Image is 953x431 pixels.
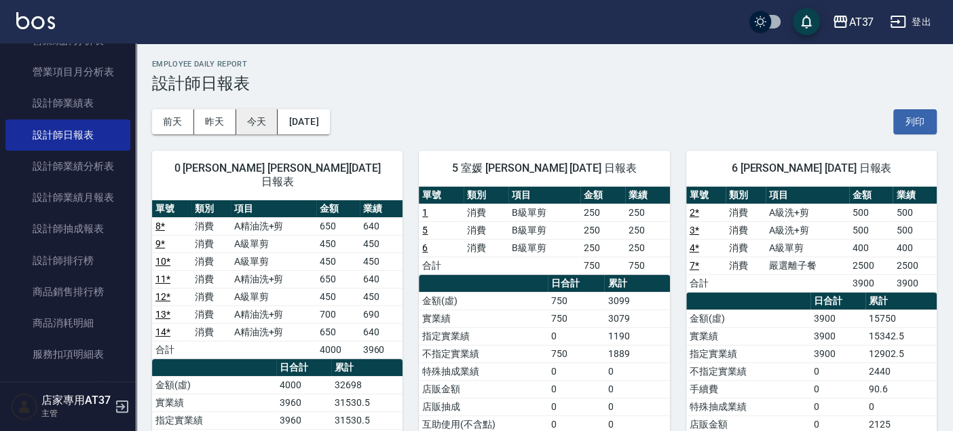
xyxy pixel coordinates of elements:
[865,293,937,310] th: 累計
[548,275,605,293] th: 日合計
[41,407,111,419] p: 主管
[580,257,625,274] td: 750
[231,200,316,218] th: 項目
[810,310,865,327] td: 3900
[152,60,937,69] h2: Employee Daily Report
[726,187,766,204] th: 類別
[849,257,893,274] td: 2500
[11,393,38,420] img: Person
[865,345,937,362] td: 12902.5
[508,187,580,204] th: 項目
[766,257,849,274] td: 嚴選離子餐
[548,380,605,398] td: 0
[625,221,670,239] td: 250
[703,162,920,175] span: 6 [PERSON_NAME] [DATE] 日報表
[5,307,130,339] a: 商品消耗明細
[316,305,360,323] td: 700
[152,200,403,359] table: a dense table
[686,274,726,292] td: 合計
[419,187,464,204] th: 單號
[152,200,191,218] th: 單號
[276,359,331,377] th: 日合計
[419,327,548,345] td: 指定實業績
[360,341,403,358] td: 3960
[194,109,236,134] button: 昨天
[726,204,766,221] td: 消費
[316,341,360,358] td: 4000
[191,288,231,305] td: 消費
[419,257,464,274] td: 合計
[360,305,403,323] td: 690
[686,398,810,415] td: 特殊抽成業績
[726,239,766,257] td: 消費
[686,310,810,327] td: 金額(虛)
[152,394,276,411] td: 實業績
[625,257,670,274] td: 750
[278,109,329,134] button: [DATE]
[884,10,937,35] button: 登出
[41,394,111,407] h5: 店家專用AT37
[276,376,331,394] td: 4000
[686,380,810,398] td: 手續費
[5,119,130,151] a: 設計師日報表
[5,245,130,276] a: 設計師排行榜
[686,362,810,380] td: 不指定實業績
[16,12,55,29] img: Logo
[191,217,231,235] td: 消費
[422,225,428,236] a: 5
[893,221,937,239] td: 500
[360,235,403,252] td: 450
[508,221,580,239] td: B級單剪
[5,182,130,213] a: 設計師業績月報表
[191,252,231,270] td: 消費
[604,380,669,398] td: 0
[464,221,508,239] td: 消費
[316,217,360,235] td: 650
[849,187,893,204] th: 金額
[604,362,669,380] td: 0
[276,394,331,411] td: 3960
[231,323,316,341] td: A精油洗+剪
[893,239,937,257] td: 400
[625,204,670,221] td: 250
[236,109,278,134] button: 今天
[865,327,937,345] td: 15342.5
[464,187,508,204] th: 類別
[276,411,331,429] td: 3960
[893,274,937,292] td: 3900
[419,345,548,362] td: 不指定實業績
[5,276,130,307] a: 商品銷售排行榜
[231,217,316,235] td: A精油洗+剪
[580,221,625,239] td: 250
[231,252,316,270] td: A級單剪
[580,239,625,257] td: 250
[316,288,360,305] td: 450
[422,207,428,218] a: 1
[849,239,893,257] td: 400
[810,327,865,345] td: 3900
[5,339,130,370] a: 服務扣項明細表
[625,239,670,257] td: 250
[827,8,879,36] button: AT37
[849,204,893,221] td: 500
[419,187,669,275] table: a dense table
[849,274,893,292] td: 3900
[5,88,130,119] a: 設計師業績表
[191,323,231,341] td: 消費
[686,345,810,362] td: 指定實業績
[508,204,580,221] td: B級單剪
[331,394,403,411] td: 31530.5
[726,257,766,274] td: 消費
[191,235,231,252] td: 消費
[686,187,726,204] th: 單號
[766,187,849,204] th: 項目
[604,275,669,293] th: 累計
[360,200,403,218] th: 業績
[360,252,403,270] td: 450
[848,14,874,31] div: AT37
[231,305,316,323] td: A精油洗+剪
[464,239,508,257] td: 消費
[810,293,865,310] th: 日合計
[435,162,653,175] span: 5 室媛 [PERSON_NAME] [DATE] 日報表
[793,8,820,35] button: save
